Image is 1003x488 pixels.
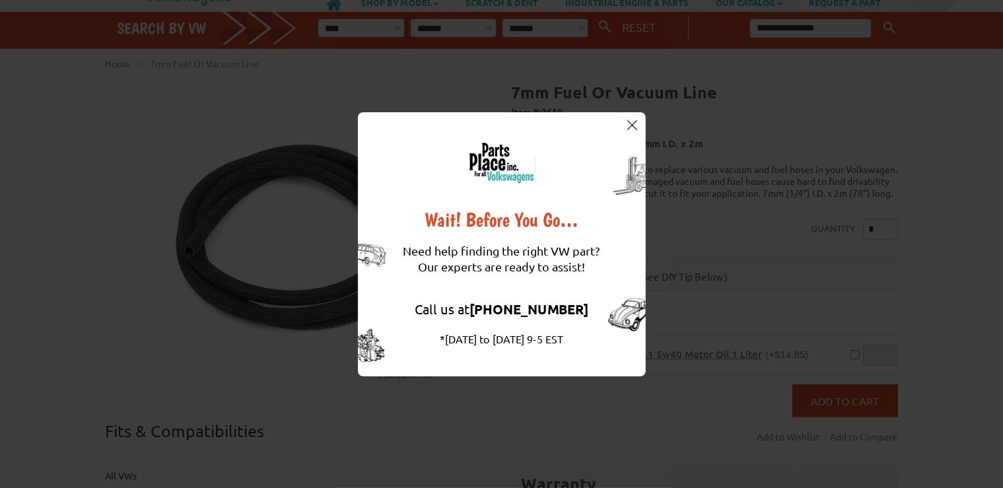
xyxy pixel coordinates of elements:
div: Need help finding the right VW part? Our experts are ready to assist! [403,230,600,288]
strong: [PHONE_NUMBER] [469,300,588,318]
div: Wait! Before You Go… [403,210,600,230]
div: *[DATE] to [DATE] 9-5 EST [403,331,600,347]
img: close [627,120,637,130]
img: logo [468,142,536,184]
a: Call us at[PHONE_NUMBER] [415,300,588,317]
